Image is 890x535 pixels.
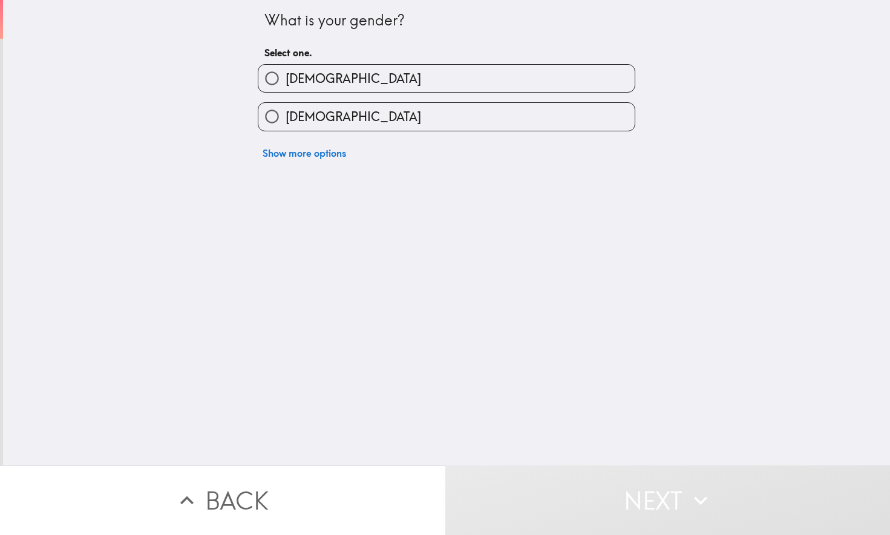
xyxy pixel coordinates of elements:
h6: Select one. [264,46,629,59]
div: What is your gender? [264,10,629,31]
button: Show more options [258,141,351,165]
button: [DEMOGRAPHIC_DATA] [258,103,635,130]
button: [DEMOGRAPHIC_DATA] [258,65,635,92]
span: [DEMOGRAPHIC_DATA] [286,108,421,125]
span: [DEMOGRAPHIC_DATA] [286,70,421,87]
